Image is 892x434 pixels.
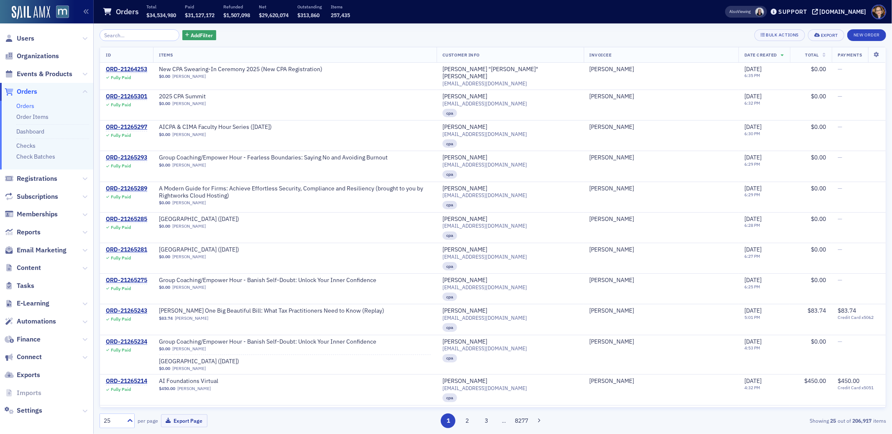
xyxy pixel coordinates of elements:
[838,338,842,345] span: —
[442,192,527,198] span: [EMAIL_ADDRESS][DOMAIN_NAME]
[442,354,457,362] div: cpa
[590,338,634,346] a: [PERSON_NAME]
[811,65,826,73] span: $0.00
[811,338,826,345] span: $0.00
[847,29,886,41] button: New Order
[744,185,762,192] span: [DATE]
[111,347,131,353] div: Fully Paid
[442,277,487,284] a: [PERSON_NAME]
[442,109,457,117] div: cpa
[17,281,34,290] span: Tasks
[744,154,762,161] span: [DATE]
[5,87,37,96] a: Orders
[744,284,760,290] time: 6:25 PM
[106,277,147,284] a: ORD-21265275
[185,12,215,18] span: $31,127,172
[808,29,844,41] button: Export
[442,315,527,321] span: [EMAIL_ADDRESS][DOMAIN_NAME]
[590,185,634,193] a: [PERSON_NAME]
[838,154,842,161] span: —
[191,31,213,39] span: Add Filter
[744,161,760,167] time: 6:29 PM
[17,87,37,96] span: Orders
[442,223,527,229] span: [EMAIL_ADDRESS][DOMAIN_NAME]
[590,154,634,162] div: [PERSON_NAME]
[106,307,147,315] div: ORD-21265243
[812,9,869,15] button: [DOMAIN_NAME]
[442,154,487,162] div: [PERSON_NAME]
[442,293,457,301] div: cpa
[159,66,322,73] a: New CPA Swearing-In Ceremony 2025 (New CPA Registration)
[17,51,59,61] span: Organizations
[744,192,760,198] time: 6:29 PM
[159,358,264,365] a: [GEOGRAPHIC_DATA] ([DATE])
[223,12,250,18] span: $1,507,098
[172,101,206,106] a: [PERSON_NAME]
[744,314,760,320] time: 5:01 PM
[442,100,527,107] span: [EMAIL_ADDRESS][DOMAIN_NAME]
[5,69,72,79] a: Events & Products
[838,315,880,320] span: Credit Card x5062
[5,406,42,415] a: Settings
[5,335,41,344] a: Finance
[590,154,733,162] span: Karen Hawkins
[590,66,634,73] a: [PERSON_NAME]
[159,285,170,290] span: $0.00
[590,52,612,58] span: Invoicee
[106,52,111,58] span: ID
[590,338,733,346] span: Bruce Reeder
[754,29,805,41] button: Bulk Actions
[146,4,176,10] p: Total
[182,30,217,41] button: AddFilter
[590,93,733,100] span: Karen Hawkins
[847,31,886,38] a: New Order
[159,52,173,58] span: Items
[744,385,760,390] time: 4:32 PM
[838,276,842,284] span: —
[5,228,41,237] a: Reports
[590,185,733,193] span: Karen Hawkins
[12,6,50,19] img: SailAMX
[811,246,826,253] span: $0.00
[730,9,751,15] span: Viewing
[442,66,578,80] a: [PERSON_NAME] "[PERSON_NAME]" [PERSON_NAME]
[259,12,289,18] span: $29,620,074
[838,185,842,192] span: —
[442,216,487,223] a: [PERSON_NAME]
[811,276,826,284] span: $0.00
[159,346,170,352] span: $0.00
[111,316,131,322] div: Fully Paid
[630,417,886,424] div: Showing out of items
[5,210,58,219] a: Memberships
[16,113,49,121] a: Order Items
[838,123,842,131] span: —
[811,92,826,100] span: $0.00
[223,4,250,10] p: Refunded
[5,246,66,255] a: Email Marketing
[442,378,487,385] a: [PERSON_NAME]
[744,338,762,345] span: [DATE]
[590,216,634,223] a: [PERSON_NAME]
[744,100,760,106] time: 6:32 PM
[514,413,529,428] button: 8277
[172,285,206,290] a: [PERSON_NAME]
[297,4,322,10] p: Outstanding
[172,132,206,137] a: [PERSON_NAME]
[331,12,350,18] span: 257,435
[106,246,147,254] a: ORD-21265281
[146,12,176,18] span: $34,534,980
[442,201,457,209] div: cpa
[5,370,40,380] a: Exports
[111,387,131,392] div: Fully Paid
[442,338,487,346] a: [PERSON_NAME]
[5,51,59,61] a: Organizations
[172,223,206,229] a: [PERSON_NAME]
[838,377,859,385] span: $450.00
[106,66,147,73] a: ORD-21264253
[808,307,826,314] span: $83.74
[159,307,384,315] a: [PERSON_NAME] One Big Beautiful Bill: What Tax Practitioners Need to Know (Replay)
